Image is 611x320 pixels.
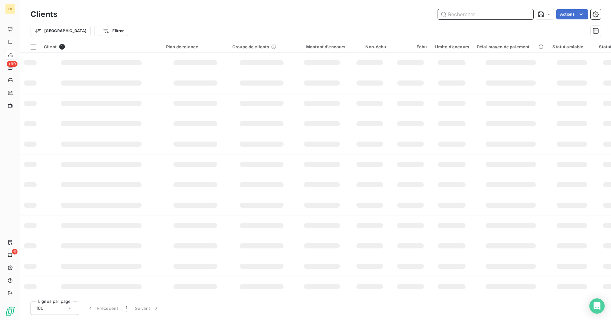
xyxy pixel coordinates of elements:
[394,44,427,49] div: Échu
[99,26,128,36] button: Filtrer
[83,302,122,315] button: Précédent
[166,44,225,49] div: Plan de relance
[122,302,131,315] button: 1
[353,44,386,49] div: Non-échu
[435,44,469,49] div: Limite d’encours
[36,305,44,311] span: 100
[126,305,127,311] span: 1
[589,298,605,314] div: Open Intercom Messenger
[7,61,18,67] span: +99
[31,26,91,36] button: [GEOGRAPHIC_DATA]
[5,4,15,14] div: DI
[298,44,346,49] div: Montant d'encours
[477,44,545,49] div: Délai moyen de paiement
[59,44,65,50] span: 1
[44,44,57,49] span: Client
[31,9,57,20] h3: Clients
[438,9,533,19] input: Rechercher
[552,44,591,49] div: Statut amiable
[12,249,18,254] span: 6
[232,44,269,49] span: Groupe de clients
[556,9,588,19] button: Actions
[5,306,15,316] img: Logo LeanPay
[131,302,163,315] button: Suivant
